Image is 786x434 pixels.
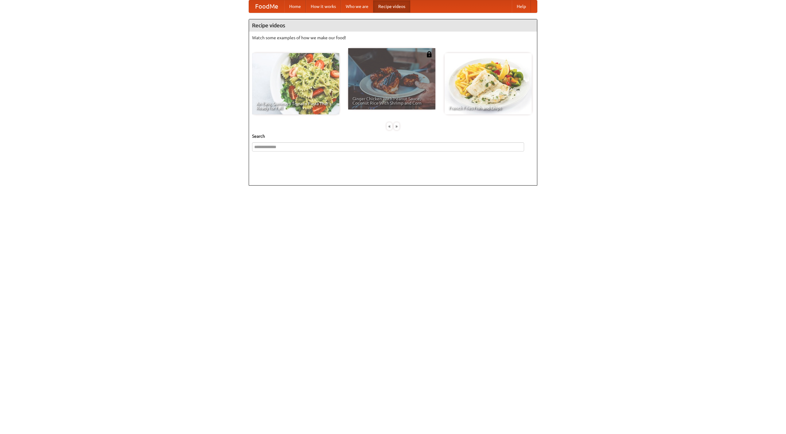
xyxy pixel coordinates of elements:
[394,122,399,130] div: »
[252,133,534,139] h5: Search
[306,0,341,13] a: How it works
[249,0,284,13] a: FoodMe
[512,0,531,13] a: Help
[252,53,339,114] a: An Easy, Summery Tomato Pasta That's Ready for Fall
[341,0,373,13] a: Who we are
[373,0,410,13] a: Recipe videos
[252,35,534,41] p: Watch some examples of how we make our food!
[445,53,532,114] a: French Fries Fish and Chips
[249,19,537,32] h4: Recipe videos
[449,106,527,110] span: French Fries Fish and Chips
[387,122,392,130] div: «
[426,51,432,57] img: 483408.png
[284,0,306,13] a: Home
[256,102,335,110] span: An Easy, Summery Tomato Pasta That's Ready for Fall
